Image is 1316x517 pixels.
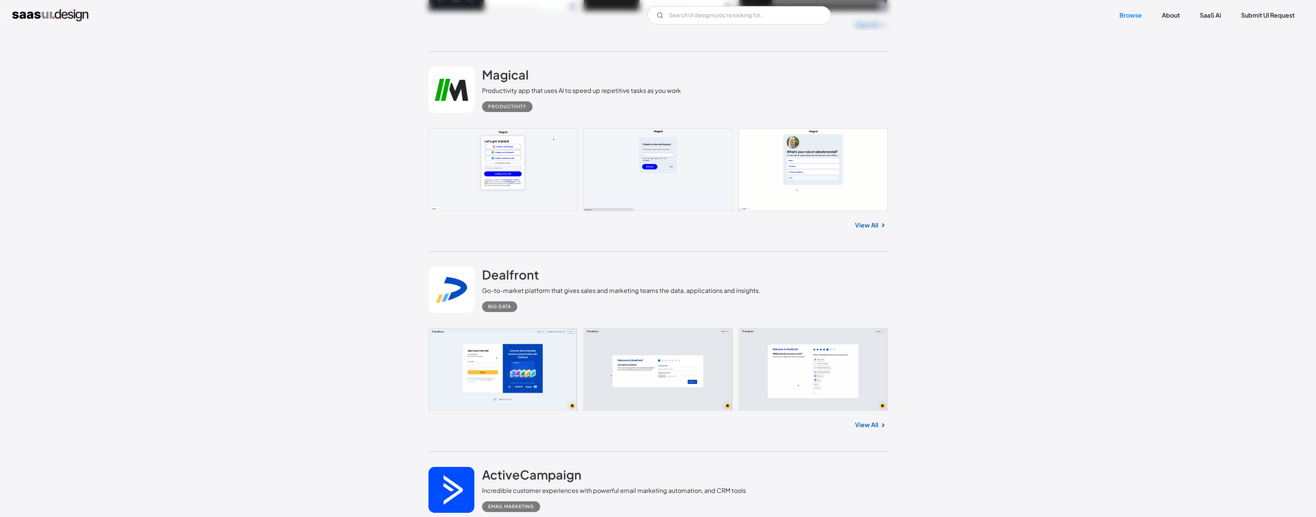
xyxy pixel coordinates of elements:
[647,6,831,24] form: Email Form
[482,67,529,86] a: Magical
[482,467,581,482] h2: ActiveCampaign
[482,86,681,95] div: Productivity app that uses AI to speed up repetitive tasks as you work
[855,221,878,230] a: View All
[482,267,539,282] h2: Dealfront
[1232,7,1304,24] a: Submit UI Request
[482,486,746,495] div: Incredible customer experiences with powerful email marketing automation, and CRM tools
[488,302,511,311] div: Big Data
[12,9,88,21] a: home
[855,420,878,429] a: View All
[1110,7,1151,24] a: Browse
[482,267,539,286] a: Dealfront
[488,102,526,111] div: Productivity
[482,467,581,486] a: ActiveCampaign
[482,67,529,82] h2: Magical
[647,6,831,24] input: Search UI designs you're looking for...
[482,286,761,295] div: Go-to-market platform that gives sales and marketing teams the data, applications and insights.
[488,502,534,511] div: Email Marketing
[1153,7,1189,24] a: About
[1191,7,1230,24] a: SaaS Ai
